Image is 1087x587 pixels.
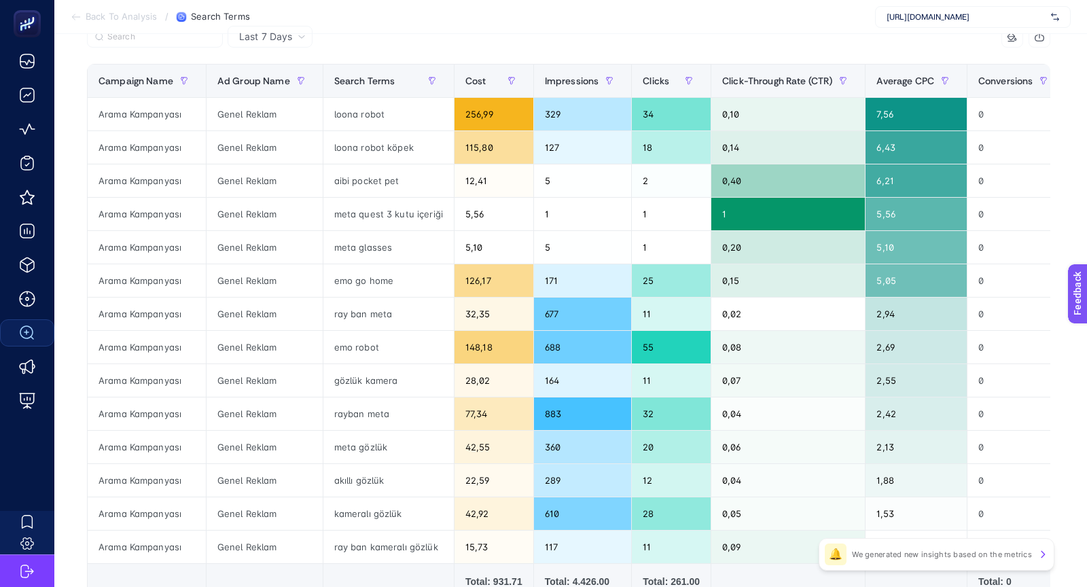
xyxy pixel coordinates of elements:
div: 32 [632,397,711,430]
span: Campaign Name [99,75,173,86]
div: 5 [534,231,632,264]
div: 0,10 [711,98,865,130]
div: 22,59 [455,464,533,497]
div: 0 [967,264,1066,297]
div: 5,56 [455,198,533,230]
div: 0,14 [711,131,865,164]
div: 42,55 [455,431,533,463]
div: Arama Kampanyası [88,397,206,430]
div: 0,07 [711,364,865,397]
div: Genel Reklam [207,198,323,230]
span: / [165,11,168,22]
div: Genel Reklam [207,231,323,264]
div: 34 [632,98,711,130]
span: Search Terms [334,75,395,86]
div: Arama Kampanyası [88,364,206,397]
div: 0,40 [711,164,865,197]
div: 0,04 [711,464,865,497]
div: 0 [967,431,1066,463]
div: 883 [534,397,632,430]
div: Arama Kampanyası [88,131,206,164]
div: 7,56 [866,98,967,130]
div: 1,53 [866,497,967,530]
div: 0 [967,198,1066,230]
div: 115,80 [455,131,533,164]
div: 12,41 [455,164,533,197]
div: Genel Reklam [207,164,323,197]
div: 32,35 [455,298,533,330]
div: 148,18 [455,331,533,363]
div: ray ban meta [323,298,454,330]
div: Arama Kampanyası [88,431,206,463]
div: 0,15 [711,264,865,297]
div: meta glasses [323,231,454,264]
div: 117 [534,531,632,563]
div: 18 [632,131,711,164]
span: Average CPC [876,75,934,86]
div: 0,04 [711,397,865,430]
div: Genel Reklam [207,331,323,363]
div: 2,94 [866,298,967,330]
div: 28,02 [455,364,533,397]
div: 5,10 [866,231,967,264]
div: Arama Kampanyası [88,331,206,363]
div: 1 [711,198,865,230]
div: 0 [967,98,1066,130]
div: 289 [534,464,632,497]
div: Arama Kampanyası [88,264,206,297]
div: gözlük kamera [323,364,454,397]
div: Arama Kampanyası [88,531,206,563]
div: 0 [967,131,1066,164]
div: 0 [967,231,1066,264]
div: 🔔 [825,544,847,565]
div: 5,56 [866,198,967,230]
div: 5 [534,164,632,197]
div: Arama Kampanyası [88,497,206,530]
div: Genel Reklam [207,397,323,430]
div: 5,05 [866,264,967,297]
div: 0 [967,298,1066,330]
div: Genel Reklam [207,531,323,563]
div: 329 [534,98,632,130]
div: Arama Kampanyası [88,231,206,264]
span: Impressions [545,75,599,86]
div: 2,42 [866,397,967,430]
div: 256,99 [455,98,533,130]
div: Genel Reklam [207,131,323,164]
span: Back To Analysis [86,12,157,22]
div: 0,09 [711,531,865,563]
span: Click-Through Rate (CTR) [722,75,832,86]
div: Genel Reklam [207,98,323,130]
div: 1 [534,198,632,230]
div: Arama Kampanyası [88,98,206,130]
div: 0,08 [711,331,865,363]
div: akıllı gözlük [323,464,454,497]
div: 2,55 [866,364,967,397]
div: Genel Reklam [207,497,323,530]
div: 0 [967,531,1066,563]
img: svg%3e [1051,10,1059,24]
div: 11 [632,298,711,330]
span: [URL][DOMAIN_NAME] [887,12,1046,22]
div: ray ban kameralı gözlük [323,531,454,563]
div: 171 [534,264,632,297]
span: Clicks [643,75,669,86]
div: Genel Reklam [207,298,323,330]
div: 127 [534,131,632,164]
div: 1,88 [866,464,967,497]
span: Cost [465,75,486,86]
div: 11 [632,531,711,563]
div: 0,05 [711,497,865,530]
div: Arama Kampanyası [88,464,206,497]
div: 610 [534,497,632,530]
div: 0,02 [711,298,865,330]
div: 2 [632,164,711,197]
div: Genel Reklam [207,464,323,497]
div: 0 [967,364,1066,397]
div: 1,43 [866,531,967,563]
div: 42,92 [455,497,533,530]
div: 28 [632,497,711,530]
div: 360 [534,431,632,463]
div: meta quest 3 kutu içeriği [323,198,454,230]
div: 55 [632,331,711,363]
